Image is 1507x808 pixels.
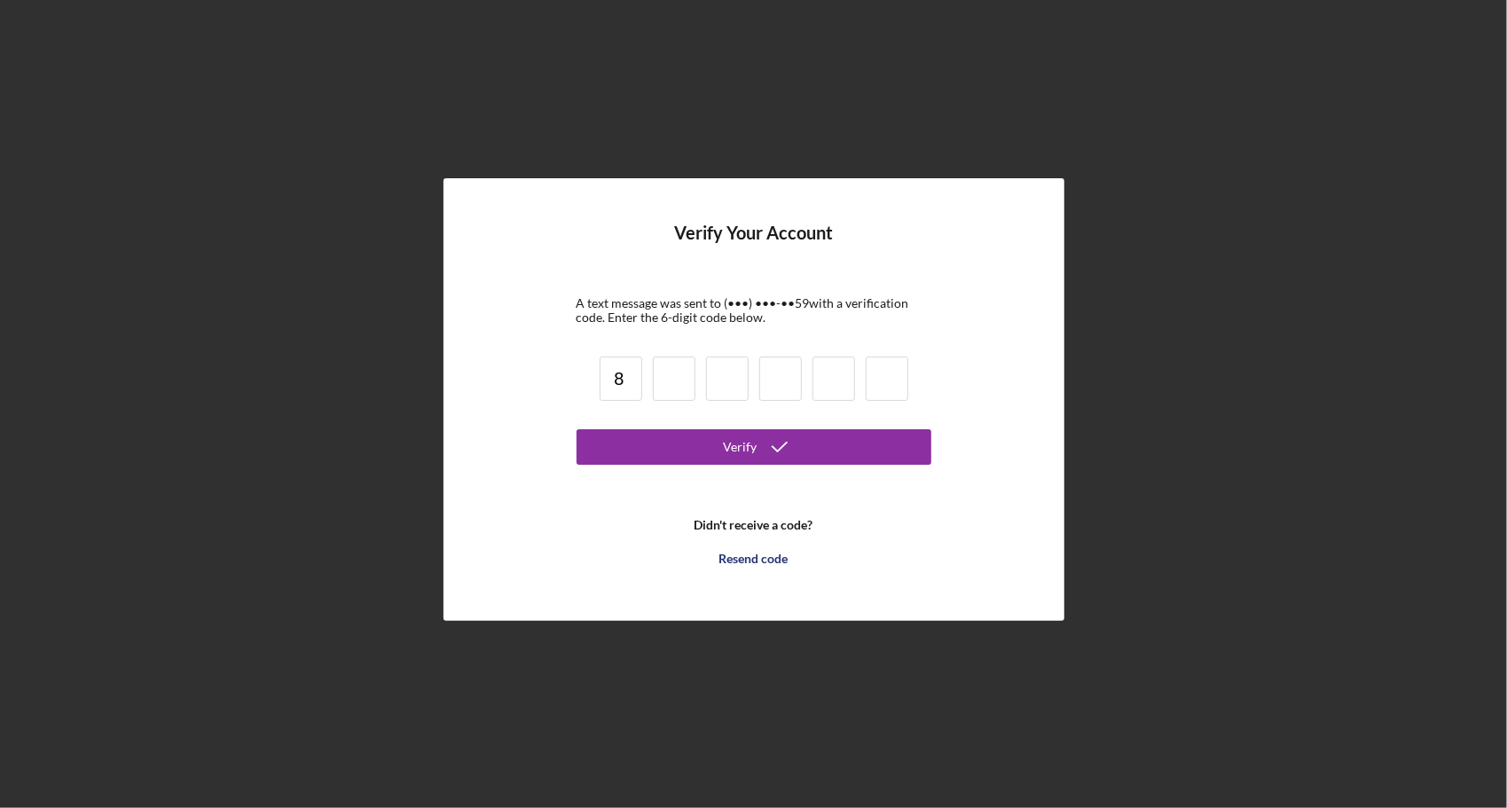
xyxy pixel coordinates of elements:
b: Didn't receive a code? [695,518,813,532]
h4: Verify Your Account [674,223,833,270]
button: Verify [577,429,931,465]
div: A text message was sent to (•••) •••-•• 59 with a verification code. Enter the 6-digit code below. [577,296,931,325]
div: Verify [724,429,757,465]
button: Resend code [577,541,931,577]
div: Resend code [719,541,789,577]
